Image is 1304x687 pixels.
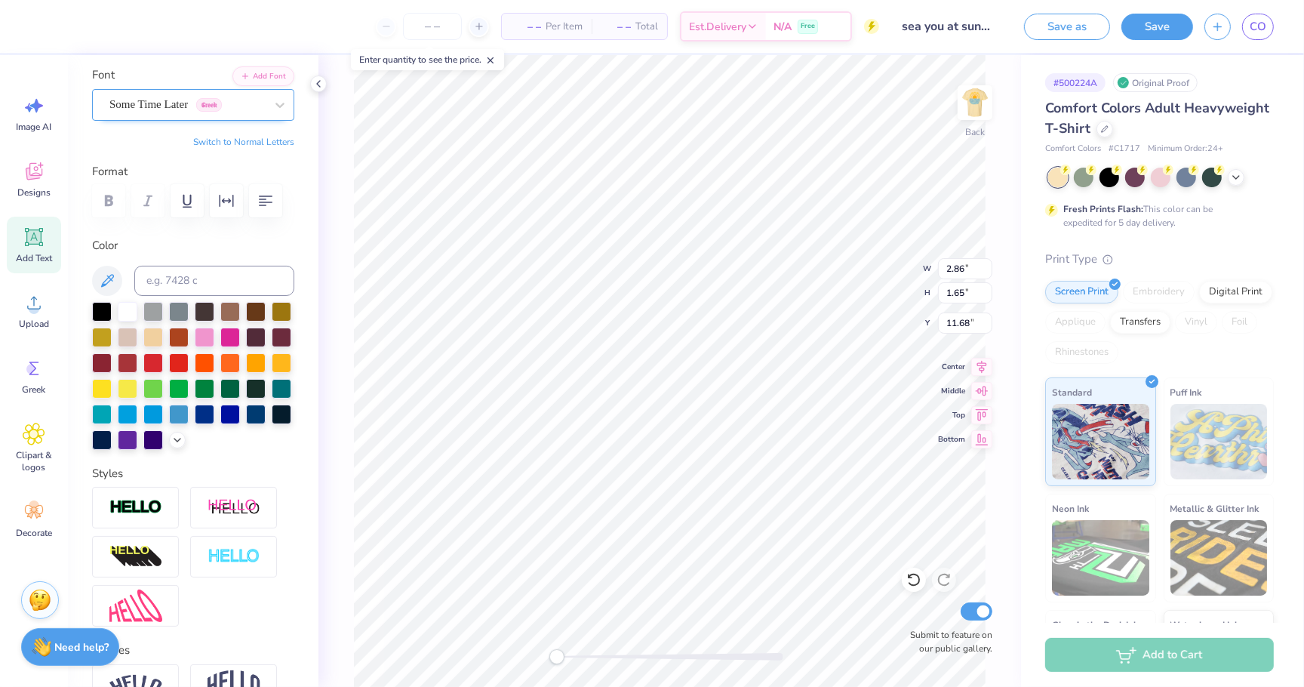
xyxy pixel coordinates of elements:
[1045,143,1101,156] span: Comfort Colors
[9,449,59,473] span: Clipart & logos
[1109,143,1140,156] span: # C1717
[1242,14,1274,40] a: CO
[1170,617,1240,633] span: Water based Ink
[1052,384,1092,400] span: Standard
[938,433,965,445] span: Bottom
[1052,404,1149,479] img: Standard
[938,409,965,421] span: Top
[193,136,294,148] button: Switch to Normal Letters
[92,237,294,254] label: Color
[1045,311,1106,334] div: Applique
[55,640,109,655] strong: Need help?
[208,498,260,517] img: Shadow
[1222,311,1257,334] div: Foil
[1110,311,1170,334] div: Transfers
[1052,501,1089,516] span: Neon Ink
[1199,281,1272,303] div: Digital Print
[549,649,564,664] div: Accessibility label
[109,499,162,516] img: Stroke
[1170,404,1268,479] img: Puff Ink
[403,13,462,40] input: – –
[938,385,965,397] span: Middle
[1052,617,1138,633] span: Glow in the Dark Ink
[92,163,294,180] label: Format
[1045,99,1269,137] span: Comfort Colors Adult Heavyweight T-Shirt
[1170,520,1268,596] img: Metallic & Glitter Ink
[1045,281,1118,303] div: Screen Print
[635,19,658,35] span: Total
[351,49,504,70] div: Enter quantity to see the price.
[773,19,792,35] span: N/A
[801,21,815,32] span: Free
[960,88,990,118] img: Back
[1063,202,1249,230] div: This color can be expedited for 5 day delivery.
[1170,384,1202,400] span: Puff Ink
[902,628,992,655] label: Submit to feature on our public gallery.
[109,545,162,569] img: 3D Illusion
[1170,501,1259,516] span: Metallic & Glitter Ink
[1250,18,1266,35] span: CO
[208,548,260,565] img: Negative Space
[1063,203,1143,215] strong: Fresh Prints Flash:
[965,125,985,139] div: Back
[109,590,162,622] img: Free Distort
[1045,251,1274,268] div: Print Type
[1148,143,1223,156] span: Minimum Order: 24 +
[1175,311,1217,334] div: Vinyl
[511,19,541,35] span: – –
[546,19,583,35] span: Per Item
[1123,281,1195,303] div: Embroidery
[232,66,294,86] button: Add Font
[1045,341,1118,364] div: Rhinestones
[601,19,631,35] span: – –
[1121,14,1193,40] button: Save
[1045,73,1106,92] div: # 500224A
[938,361,965,373] span: Center
[16,252,52,264] span: Add Text
[23,384,46,396] span: Greek
[92,66,115,84] label: Font
[689,19,746,35] span: Est. Delivery
[17,186,51,199] span: Designs
[1052,520,1149,596] img: Neon Ink
[92,465,123,482] label: Styles
[890,11,1001,42] input: Untitled Design
[19,318,49,330] span: Upload
[17,121,52,133] span: Image AI
[1113,73,1198,92] div: Original Proof
[16,527,52,539] span: Decorate
[1024,14,1110,40] button: Save as
[134,266,294,296] input: e.g. 7428 c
